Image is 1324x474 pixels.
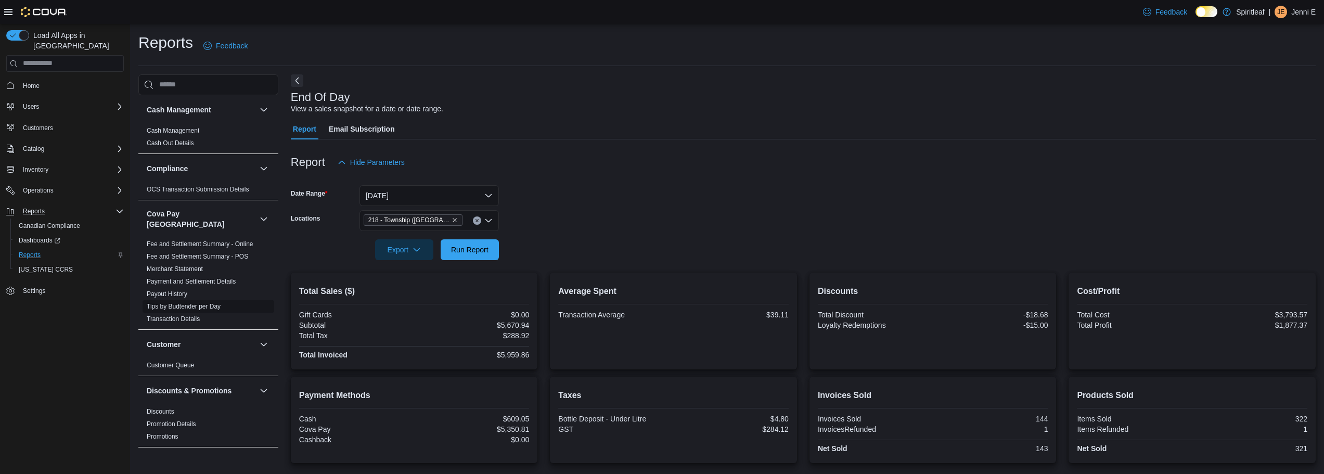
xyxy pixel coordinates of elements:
button: Customers [2,120,128,135]
div: -$18.68 [935,311,1048,319]
button: Reports [19,205,49,217]
button: Operations [2,183,128,198]
img: Cova [21,7,67,17]
button: Compliance [147,163,255,174]
div: Cash [299,415,412,423]
h1: Reports [138,32,193,53]
span: Customers [23,124,53,132]
button: [DATE] [359,185,499,206]
div: Bottle Deposit - Under Litre [558,415,671,423]
div: Items Refunded [1077,425,1190,433]
span: Settings [23,287,45,295]
a: Fee and Settlement Summary - Online [147,240,253,248]
div: Cova Pay [GEOGRAPHIC_DATA] [138,238,278,329]
span: Reports [23,207,45,215]
div: 1 [1194,425,1307,433]
h2: Discounts [818,285,1048,298]
div: $5,670.94 [416,321,529,329]
h2: Average Spent [558,285,789,298]
button: Users [2,99,128,114]
button: Canadian Compliance [10,219,128,233]
span: Users [23,103,39,111]
span: Operations [23,186,54,195]
span: Discounts [147,407,174,416]
span: Customers [19,121,124,134]
a: Customer Queue [147,362,194,369]
div: InvoicesRefunded [818,425,931,433]
div: $4.80 [676,415,789,423]
div: Cash Management [138,124,278,153]
button: Catalog [19,143,48,155]
div: Cova Pay [299,425,412,433]
span: Report [293,119,316,139]
span: Load All Apps in [GEOGRAPHIC_DATA] [29,30,124,51]
div: Discounts & Promotions [138,405,278,447]
strong: Total Invoiced [299,351,348,359]
span: [US_STATE] CCRS [19,265,73,274]
a: Home [19,80,44,92]
span: Home [19,79,124,92]
span: Feedback [216,41,248,51]
span: Canadian Compliance [15,220,124,232]
div: Loyalty Redemptions [818,321,931,329]
h3: Report [291,156,325,169]
div: Customer [138,359,278,376]
a: Reports [15,249,45,261]
button: Discounts & Promotions [147,386,255,396]
span: Reports [15,249,124,261]
span: Catalog [19,143,124,155]
button: [US_STATE] CCRS [10,262,128,277]
span: OCS Transaction Submission Details [147,185,249,194]
span: Run Report [451,245,489,255]
button: Next [291,74,303,87]
div: $5,959.86 [416,351,529,359]
button: Export [375,239,433,260]
button: Reports [2,204,128,219]
div: $3,793.57 [1194,311,1307,319]
div: Items Sold [1077,415,1190,423]
a: Dashboards [15,234,65,247]
div: Cashback [299,435,412,444]
button: Clear input [473,216,481,225]
a: Tips by Budtender per Day [147,303,221,310]
button: Compliance [258,162,270,175]
span: 218 - Township (Calgary) [364,214,462,226]
strong: Net Sold [818,444,847,453]
div: $288.92 [416,331,529,340]
div: -$15.00 [935,321,1048,329]
button: Customer [147,339,255,350]
a: Transaction Details [147,315,200,323]
div: $5,350.81 [416,425,529,433]
button: Hide Parameters [333,152,409,173]
button: Open list of options [484,216,493,225]
h3: Customer [147,339,181,350]
button: Remove 218 - Township (Calgary) from selection in this group [452,217,458,223]
div: GST [558,425,671,433]
button: Cova Pay [GEOGRAPHIC_DATA] [147,209,255,229]
div: $0.00 [416,435,529,444]
h3: Cash Management [147,105,211,115]
a: Discounts [147,408,174,415]
a: Customers [19,122,57,134]
div: Total Cost [1077,311,1190,319]
label: Date Range [291,189,328,198]
span: Promotions [147,432,178,441]
span: Home [23,82,40,90]
a: Feedback [1139,2,1191,22]
button: Settings [2,283,128,298]
div: Invoices Sold [818,415,931,423]
span: Customer Queue [147,361,194,369]
button: Discounts & Promotions [258,385,270,397]
a: Payment and Settlement Details [147,278,236,285]
h3: Compliance [147,163,188,174]
button: Operations [19,184,58,197]
div: $39.11 [676,311,789,319]
div: Transaction Average [558,311,671,319]
a: Settings [19,285,49,297]
a: Feedback [199,35,252,56]
button: Customer [258,338,270,351]
div: Total Discount [818,311,931,319]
